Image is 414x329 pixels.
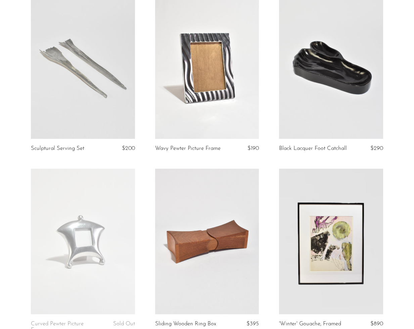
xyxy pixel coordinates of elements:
a: Black Lacquer Foot Catchall [279,146,347,152]
span: $200 [122,146,135,151]
span: Sold Out [113,321,135,327]
a: Wavy Pewter Picture Frame [155,146,221,152]
span: $395 [246,321,259,327]
span: $290 [370,146,383,151]
a: Sliding Wooden Ring Box [155,321,216,327]
span: $190 [247,146,259,151]
a: 'Winter' Gouache, Framed [279,321,341,327]
a: Sculptural Serving Set [31,146,84,152]
span: $890 [370,321,383,327]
